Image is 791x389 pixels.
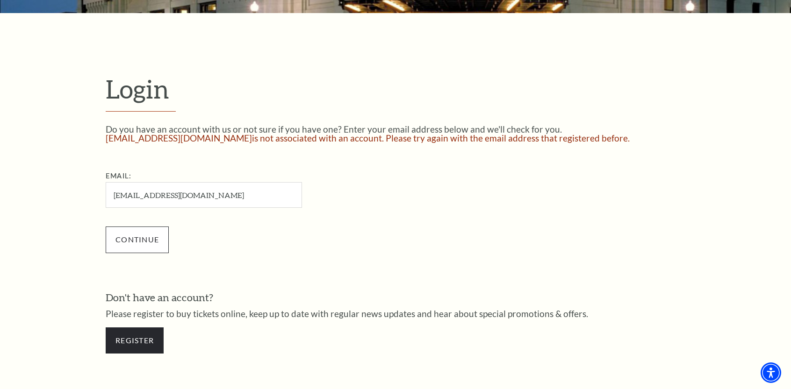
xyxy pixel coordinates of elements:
h3: Don't have an account? [106,290,685,305]
input: Required [106,182,302,208]
p: Please register to buy tickets online, keep up to date with regular news updates and hear about s... [106,309,685,318]
input: Submit button [106,226,169,253]
div: Accessibility Menu [761,362,781,383]
span: [EMAIL_ADDRESS][DOMAIN_NAME] is not associated with an account. Please try again with the email a... [106,133,630,143]
label: Email: [106,172,131,180]
p: Do you have an account with us or not sure if you have one? Enter your email address below and we... [106,125,685,134]
span: Login [106,74,169,104]
a: Register [106,327,164,354]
